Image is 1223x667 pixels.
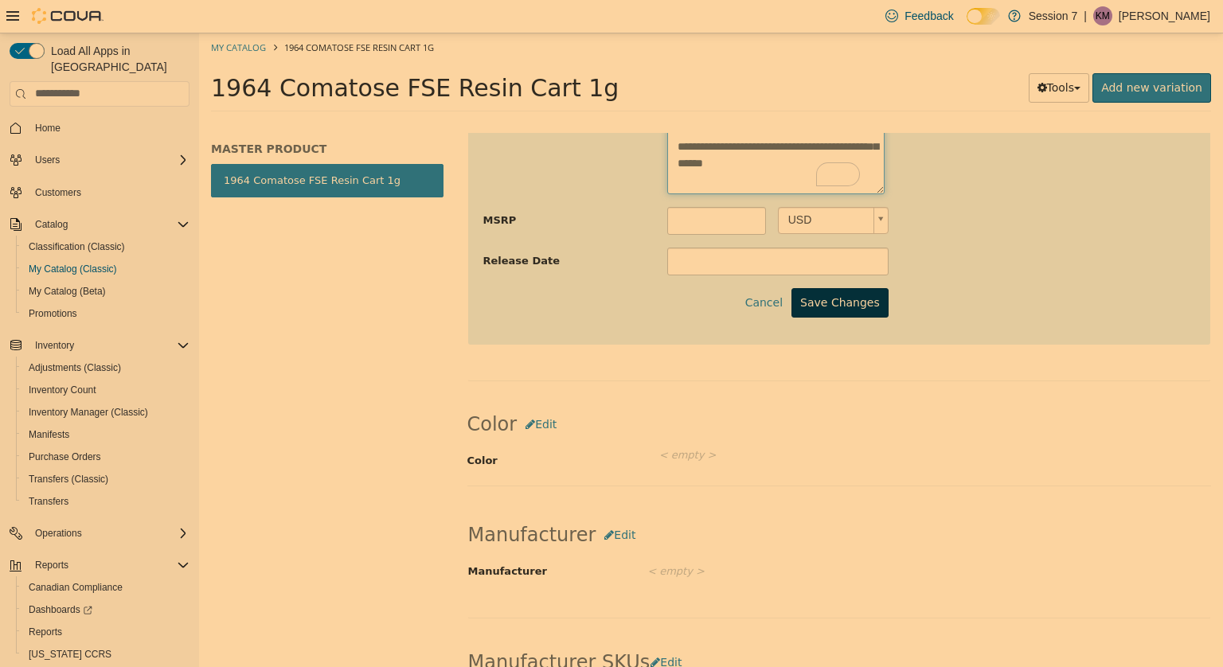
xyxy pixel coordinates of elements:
[592,255,690,284] button: Save Changes
[1119,6,1210,25] p: [PERSON_NAME]
[256,414,448,435] label: Color
[35,339,74,352] span: Inventory
[16,280,196,302] button: My Catalog (Beta)
[16,446,196,468] button: Purchase Orders
[22,259,123,279] a: My Catalog (Classic)
[35,527,82,540] span: Operations
[29,648,111,661] span: [US_STATE] CCRS
[16,423,196,446] button: Manifests
[22,622,68,642] a: Reports
[16,490,196,513] button: Transfers
[35,559,68,571] span: Reports
[29,406,148,419] span: Inventory Manager (Classic)
[32,8,104,24] img: Cova
[29,215,74,234] button: Catalog
[29,524,88,543] button: Operations
[1084,6,1087,25] p: |
[45,43,190,75] span: Load All Apps in [GEOGRAPHIC_DATA]
[29,150,66,170] button: Users
[22,403,190,422] span: Inventory Manager (Classic)
[22,470,190,489] span: Transfers (Classic)
[35,218,68,231] span: Catalog
[22,237,131,256] a: Classification (Classic)
[16,576,196,599] button: Canadian Compliance
[580,174,668,200] span: USD
[22,358,127,377] a: Adjustments (Classic)
[29,307,77,320] span: Promotions
[893,40,1012,69] a: Add new variation
[29,182,190,202] span: Customers
[35,122,61,135] span: Home
[1029,6,1077,25] p: Session 7
[16,621,196,643] button: Reports
[579,174,690,201] a: USD
[22,492,75,511] a: Transfers
[269,532,348,544] span: Manufacturer
[22,447,107,466] a: Purchase Orders
[460,414,518,430] div: < empty >
[269,487,1012,517] h2: Manufacturer
[3,334,196,357] button: Inventory
[16,258,196,280] button: My Catalog (Classic)
[284,181,318,193] span: MSRP
[29,183,88,202] a: Customers
[29,473,108,486] span: Transfers (Classic)
[22,403,154,422] a: Inventory Manager (Classic)
[284,221,361,233] span: Release Date
[397,487,445,517] button: Edit
[3,554,196,576] button: Reports
[830,40,891,69] button: Tools
[22,470,115,489] a: Transfers (Classic)
[16,599,196,621] a: Dashboards
[22,622,190,642] span: Reports
[269,614,492,644] h2: Manufacturer SKUs
[451,614,491,644] button: Edit
[29,119,67,138] a: Home
[29,556,75,575] button: Reports
[29,524,190,543] span: Operations
[905,8,953,24] span: Feedback
[29,603,92,616] span: Dashboards
[29,285,106,298] span: My Catalog (Beta)
[22,259,190,279] span: My Catalog (Classic)
[318,376,366,406] button: Edit
[22,237,190,256] span: Classification (Classic)
[29,626,62,638] span: Reports
[22,645,118,664] a: [US_STATE] CCRS
[22,425,76,444] a: Manifests
[29,581,123,594] span: Canadian Compliance
[22,600,99,619] a: Dashboards
[22,492,190,511] span: Transfers
[3,213,196,236] button: Catalog
[22,358,190,377] span: Adjustments (Classic)
[199,33,1223,667] iframe: To enrich screen reader interactions, please activate Accessibility in Grammarly extension settings
[16,302,196,325] button: Promotions
[29,240,125,253] span: Classification (Classic)
[1093,6,1112,25] div: Kate McCarthy
[29,118,190,138] span: Home
[3,522,196,544] button: Operations
[22,578,129,597] a: Canadian Compliance
[16,401,196,423] button: Inventory Manager (Classic)
[3,149,196,171] button: Users
[29,384,96,396] span: Inventory Count
[29,150,190,170] span: Users
[1096,6,1110,25] span: KM
[16,643,196,665] button: [US_STATE] CCRS
[16,236,196,258] button: Classification (Classic)
[35,154,60,166] span: Users
[29,556,190,575] span: Reports
[22,282,112,301] a: My Catalog (Beta)
[16,357,196,379] button: Adjustments (Classic)
[22,425,190,444] span: Manifests
[29,263,117,275] span: My Catalog (Classic)
[22,282,190,301] span: My Catalog (Beta)
[967,8,1000,25] input: Dark Mode
[545,255,592,284] button: Cancel
[29,361,121,374] span: Adjustments (Classic)
[29,215,190,234] span: Catalog
[29,336,80,355] button: Inventory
